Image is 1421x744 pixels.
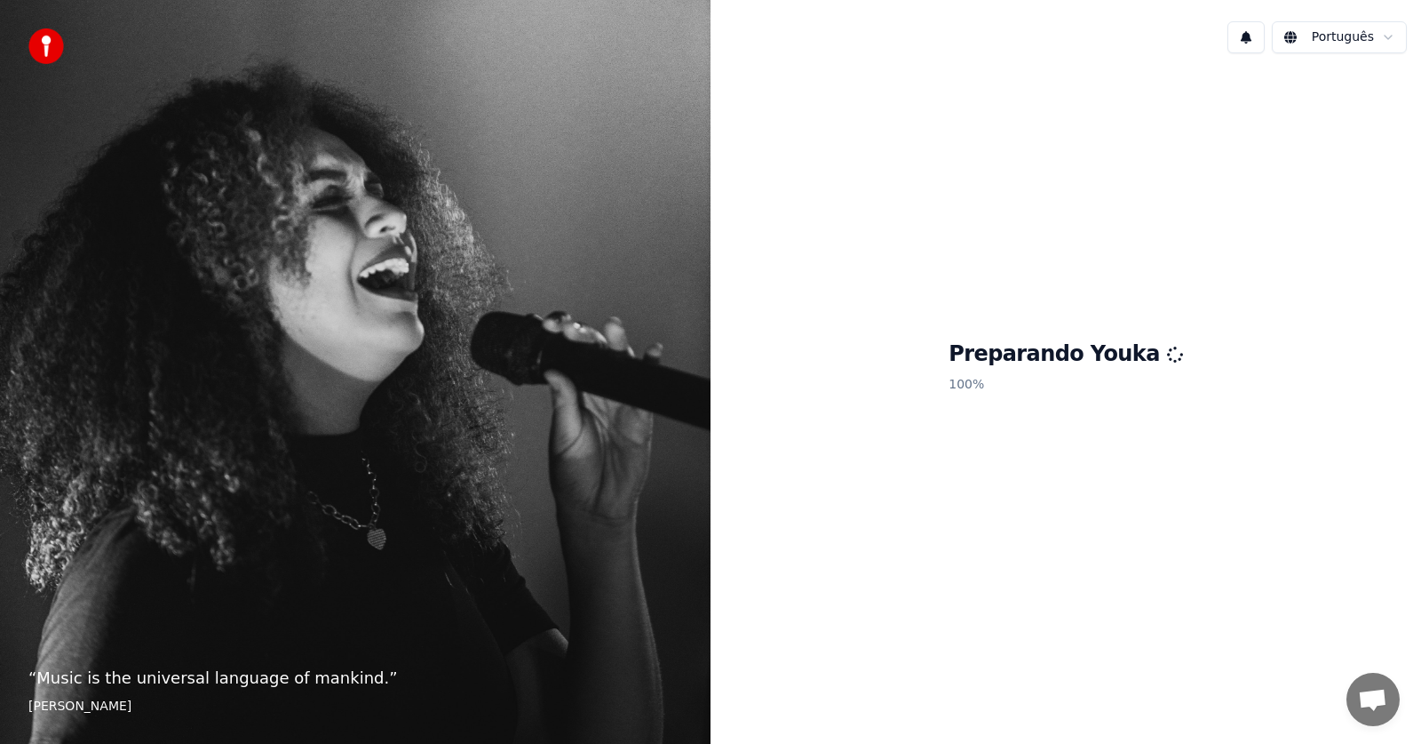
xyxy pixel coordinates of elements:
img: youka [28,28,64,64]
h1: Preparando Youka [949,340,1183,369]
p: “ Music is the universal language of mankind. ” [28,666,682,691]
p: 100 % [949,369,1183,401]
footer: [PERSON_NAME] [28,698,682,716]
a: Bate-papo aberto [1346,673,1400,726]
